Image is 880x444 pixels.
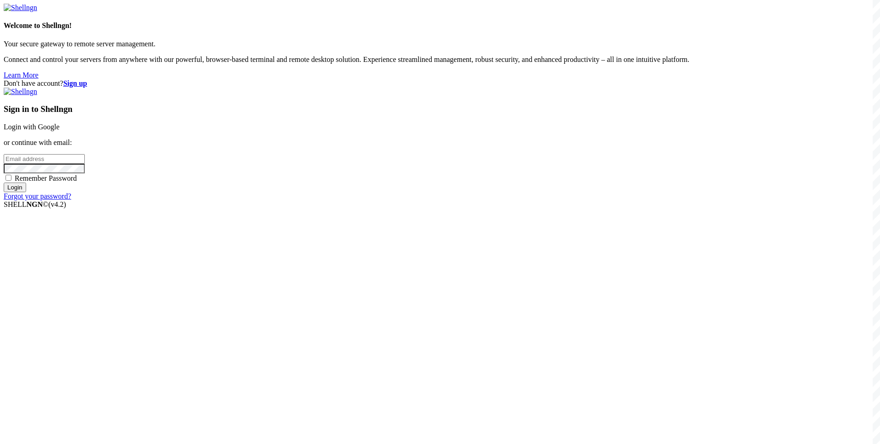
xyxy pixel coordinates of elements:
a: Sign up [63,79,87,87]
a: Login with Google [4,123,60,131]
h3: Sign in to Shellngn [4,104,876,114]
b: NGN [27,200,43,208]
img: Shellngn [4,88,37,96]
p: Connect and control your servers from anywhere with our powerful, browser-based terminal and remo... [4,55,876,64]
div: Don't have account? [4,79,876,88]
h4: Welcome to Shellngn! [4,22,876,30]
span: Remember Password [15,174,77,182]
span: SHELL © [4,200,66,208]
img: Shellngn [4,4,37,12]
span: 4.2.0 [49,200,66,208]
p: Your secure gateway to remote server management. [4,40,876,48]
input: Remember Password [5,175,11,181]
a: Learn More [4,71,38,79]
input: Login [4,183,26,192]
input: Email address [4,154,85,164]
a: Forgot your password? [4,192,71,200]
p: or continue with email: [4,139,876,147]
